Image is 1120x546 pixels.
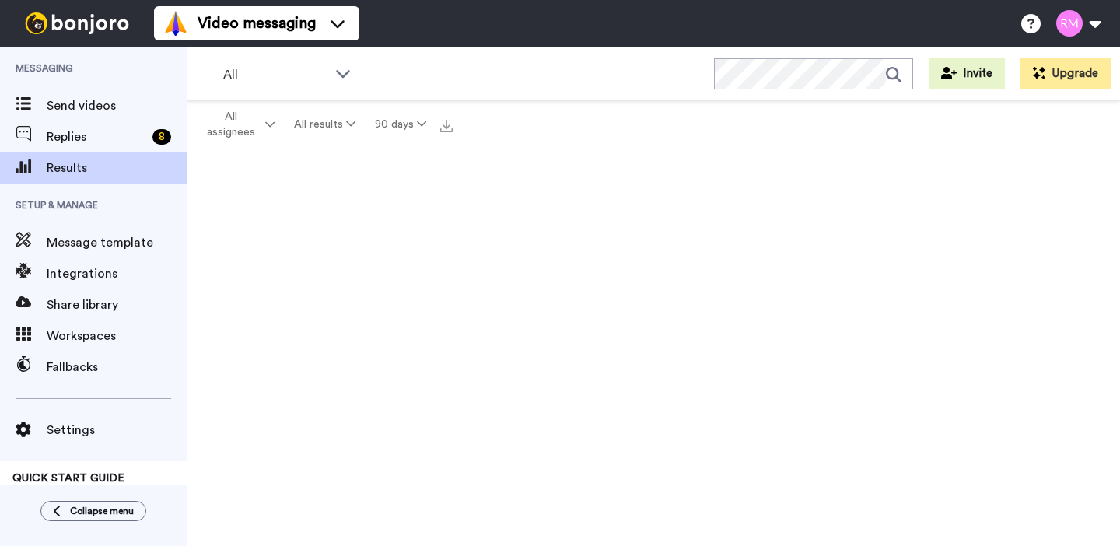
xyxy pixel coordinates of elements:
[190,103,285,146] button: All assignees
[152,129,171,145] div: 8
[1020,58,1111,89] button: Upgrade
[70,505,134,517] span: Collapse menu
[12,473,124,484] span: QUICK START GUIDE
[163,11,188,36] img: vm-color.svg
[47,128,146,146] span: Replies
[929,58,1005,89] button: Invite
[47,358,187,376] span: Fallbacks
[365,110,436,138] button: 90 days
[198,12,316,34] span: Video messaging
[223,65,327,84] span: All
[285,110,366,138] button: All results
[199,109,262,140] span: All assignees
[47,96,187,115] span: Send videos
[436,113,457,136] button: Export all results that match these filters now.
[47,233,187,252] span: Message template
[440,120,453,132] img: export.svg
[47,327,187,345] span: Workspaces
[40,501,146,521] button: Collapse menu
[47,421,187,439] span: Settings
[47,159,187,177] span: Results
[19,12,135,34] img: bj-logo-header-white.svg
[47,296,187,314] span: Share library
[47,264,187,283] span: Integrations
